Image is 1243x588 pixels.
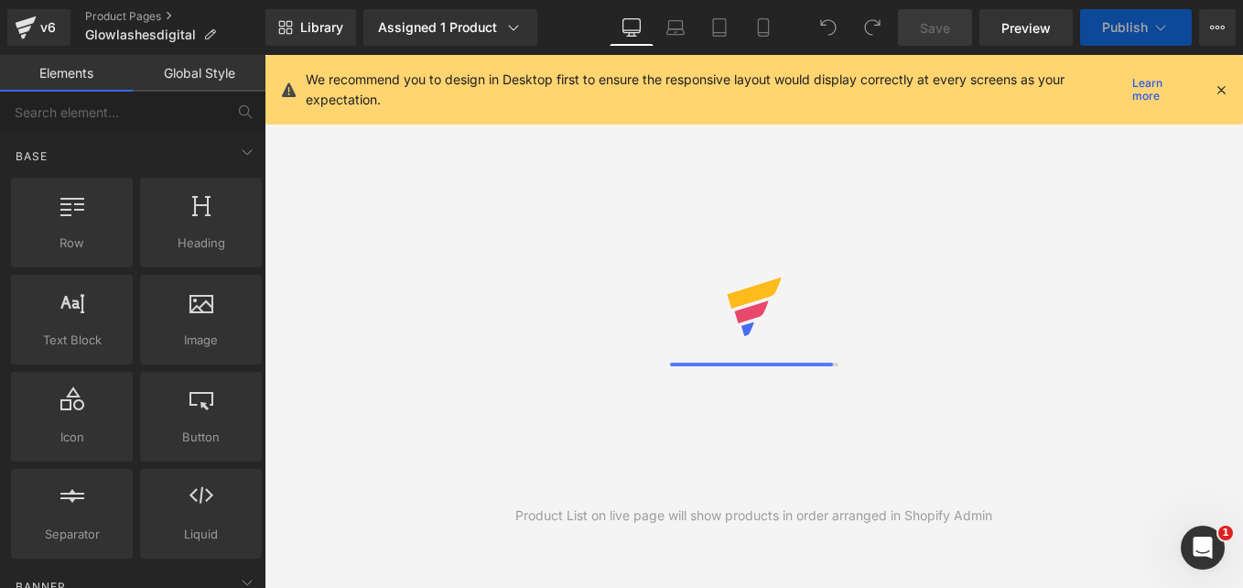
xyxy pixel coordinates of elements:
span: Image [146,331,256,350]
p: We recommend you to design in Desktop first to ensure the responsive layout would display correct... [306,70,1126,110]
a: Product Pages [85,9,265,24]
button: Redo [854,9,891,46]
a: Desktop [610,9,654,46]
span: Liquid [146,525,256,544]
button: More [1199,9,1236,46]
div: v6 [37,16,59,39]
div: Assigned 1 Product [378,18,523,37]
span: Separator [16,525,127,544]
iframe: Intercom live chat [1181,526,1225,570]
span: Base [14,147,49,165]
button: Undo [810,9,847,46]
button: Publish [1080,9,1192,46]
div: Product List on live page will show products in order arranged in Shopify Admin [515,506,992,526]
a: Laptop [654,9,697,46]
a: New Library [265,9,356,46]
a: Mobile [741,9,785,46]
span: Glowlashesdigital [85,27,196,42]
span: Button [146,428,256,447]
a: v6 [7,9,70,46]
span: Save [920,18,950,38]
a: Learn more [1125,79,1199,101]
span: Heading [146,234,256,253]
span: Icon [16,428,127,447]
span: 1 [1218,526,1233,540]
span: Library [300,19,343,36]
span: Text Block [16,331,127,350]
span: Preview [1001,18,1051,38]
span: Row [16,234,127,253]
a: Tablet [697,9,741,46]
span: Publish [1102,20,1148,35]
a: Global Style [133,55,265,92]
a: Preview [979,9,1073,46]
